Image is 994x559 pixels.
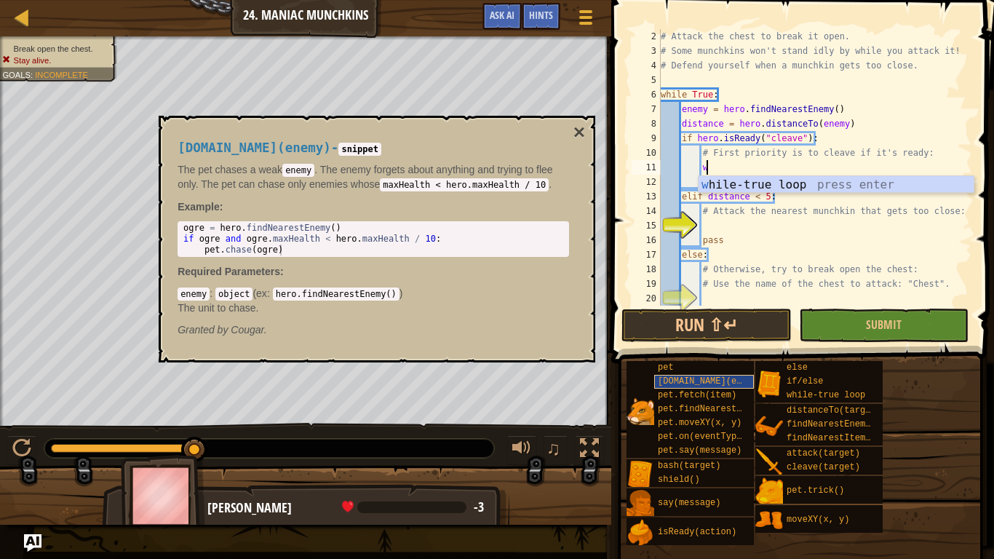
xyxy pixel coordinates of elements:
[178,266,280,277] span: Required Parameters
[282,164,314,177] code: enemy
[215,288,253,301] code: object
[178,301,569,315] p: The unit to chase.
[210,288,215,299] span: :
[273,288,399,301] code: hero.findNearestEnemy()
[178,201,223,213] strong: :
[178,141,569,155] h4: -
[380,178,549,191] code: maxHealth < hero.maxHealth / 10
[178,286,569,315] div: ( )
[573,122,585,143] button: ×
[178,201,220,213] span: Example
[280,266,284,277] span: :
[178,140,331,155] span: [DOMAIN_NAME](enemy)
[178,162,569,191] p: The pet chases a weak . The enemy forgets about anything and trying to flee only. The pet can cha...
[178,288,210,301] code: enemy
[178,324,266,336] em: Cougar.
[267,288,273,299] span: :
[256,288,267,299] span: ex
[338,143,381,156] code: snippet
[178,324,231,336] span: Granted by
